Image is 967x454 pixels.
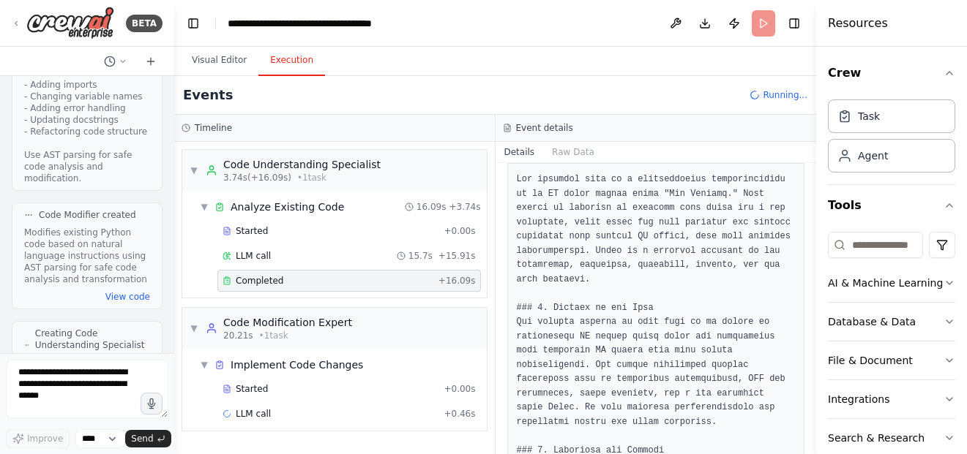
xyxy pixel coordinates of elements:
button: Switch to previous chat [98,53,133,70]
span: Started [236,225,268,237]
span: + 3.74s [449,201,480,213]
button: Crew [828,53,955,94]
h2: Events [183,85,233,105]
button: View code [105,291,150,303]
div: Code Understanding Specialist [223,157,381,172]
button: Details [496,142,544,162]
span: LLM call [236,408,271,420]
span: ▼ [190,164,198,176]
button: Visual Editor [180,45,258,76]
div: Code Modification Expert [223,315,352,330]
span: Improve [27,433,63,444]
button: Integrations [828,380,955,418]
div: Database & Data [828,314,916,329]
div: Task [858,109,880,124]
button: Database & Data [828,303,955,341]
button: Hide left sidebar [183,13,204,34]
span: ▼ [200,201,209,213]
div: Analyze Existing Code [231,200,344,214]
button: Raw Data [543,142,603,162]
span: 15.7s [408,250,433,262]
span: 20.21s [223,330,253,341]
button: Click to speak your automation idea [141,393,163,415]
button: Improve [6,429,70,448]
span: + 15.91s [438,250,476,262]
div: Integrations [828,392,889,406]
span: Completed [236,275,283,287]
div: Implement Code Changes [231,357,363,372]
span: Send [131,433,153,444]
span: • 1 task [297,172,326,184]
h3: Timeline [195,122,232,134]
h3: Event details [516,122,573,134]
div: Agent [858,148,888,163]
button: AI & Machine Learning [828,264,955,302]
span: ▼ [190,322,198,334]
div: BETA [126,15,163,32]
button: Start a new chat [139,53,163,70]
h4: Resources [828,15,888,32]
span: Creating Code Understanding Specialist agent [35,328,150,363]
nav: breadcrumb [228,16,392,31]
span: + 0.00s [444,383,475,395]
button: File & Document [828,341,955,379]
div: Search & Research [828,431,925,445]
span: Running... [763,89,807,101]
span: + 16.09s [438,275,476,287]
span: • 1 task [259,330,288,341]
img: Logo [26,7,114,39]
span: Code Modifier created [39,209,136,221]
span: ▼ [200,359,209,371]
span: Started [236,383,268,395]
span: + 0.46s [444,408,475,420]
span: + 0.00s [444,225,475,237]
span: 16.09s [417,201,447,213]
button: Execution [258,45,325,76]
button: Send [125,430,171,447]
div: File & Document [828,353,913,368]
div: AI & Machine Learning [828,276,943,290]
div: Modifies existing Python code based on natural language instructions using AST parsing for safe c... [24,227,150,285]
button: Tools [828,185,955,226]
div: Crew [828,94,955,184]
span: LLM call [236,250,271,262]
span: 3.74s (+16.09s) [223,172,291,184]
button: Hide right sidebar [784,13,804,34]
